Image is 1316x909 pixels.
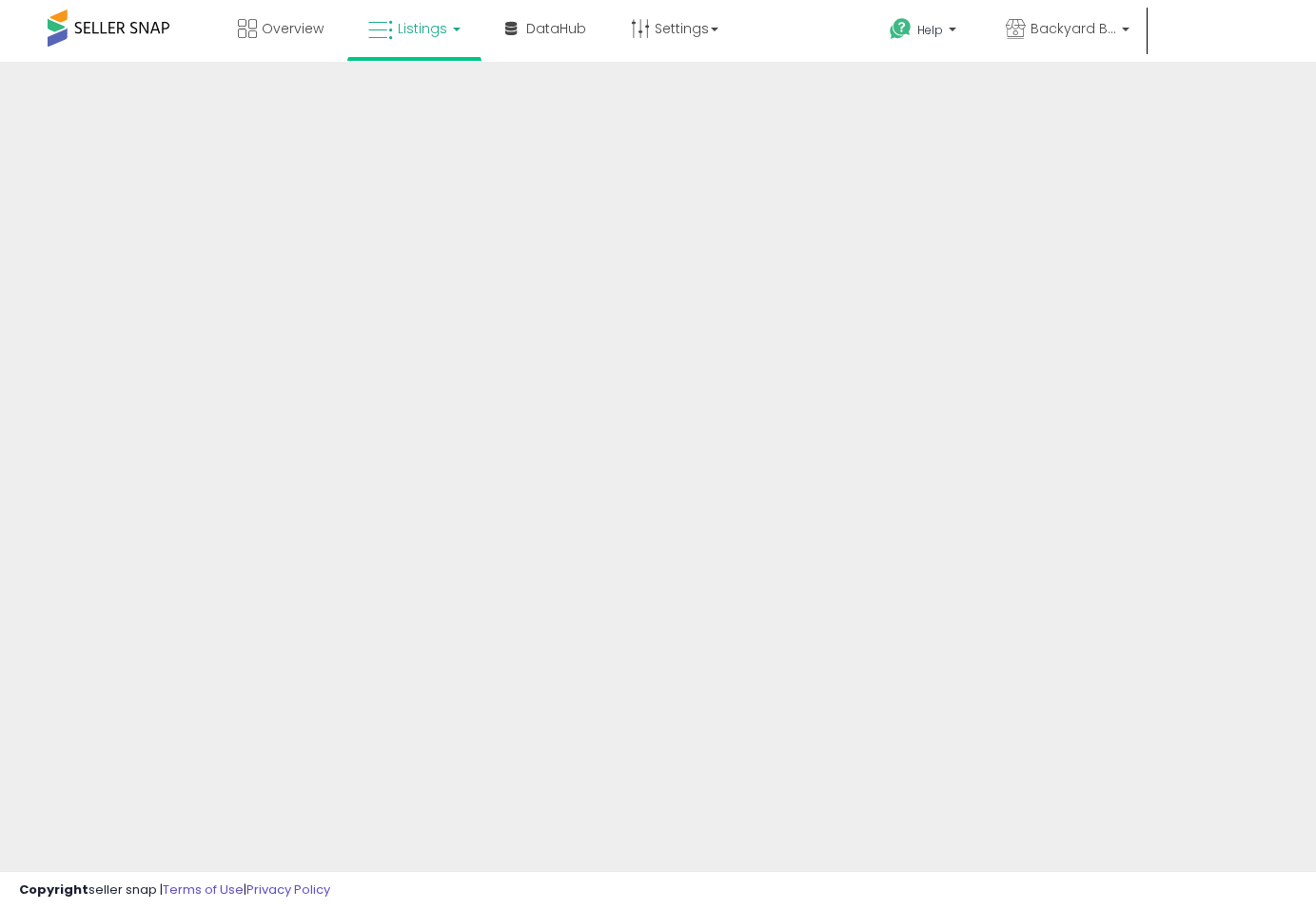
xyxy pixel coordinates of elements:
span: Help [917,22,943,38]
span: Listings [398,19,447,38]
span: DataHub [526,19,586,38]
a: Help [874,3,975,62]
span: Overview [262,19,324,38]
i: Get Help [889,17,913,41]
span: Backyard BBQ Discounts [1031,19,1116,38]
